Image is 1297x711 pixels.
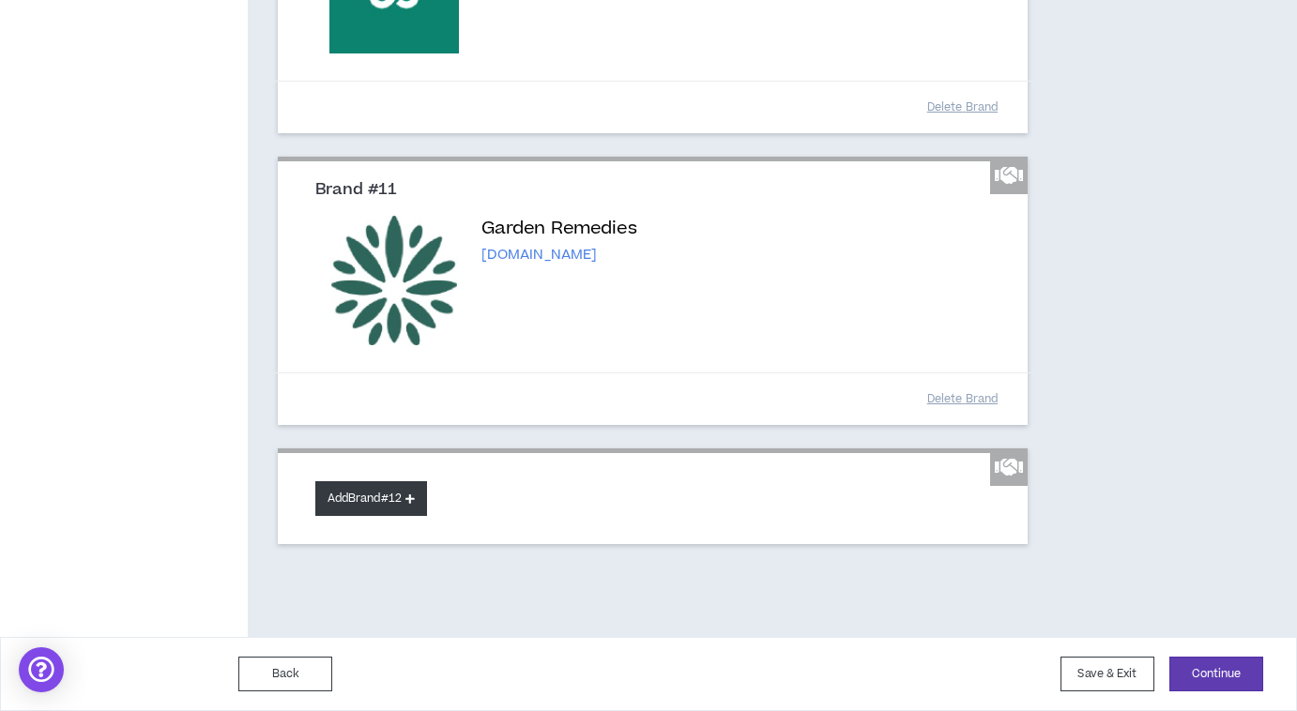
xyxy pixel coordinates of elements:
[915,91,1009,124] button: Delete Brand
[481,216,637,242] p: Garden Remedies
[19,647,64,692] div: Open Intercom Messenger
[329,216,459,345] img: Garden Remedies
[315,481,427,516] button: AddBrand#12
[1060,657,1154,691] button: Save & Exit
[1169,657,1263,691] button: Continue
[238,657,332,691] button: Back
[315,180,1005,201] h3: Brand #11
[481,246,637,265] p: [DOMAIN_NAME]
[915,383,1009,416] button: Delete Brand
